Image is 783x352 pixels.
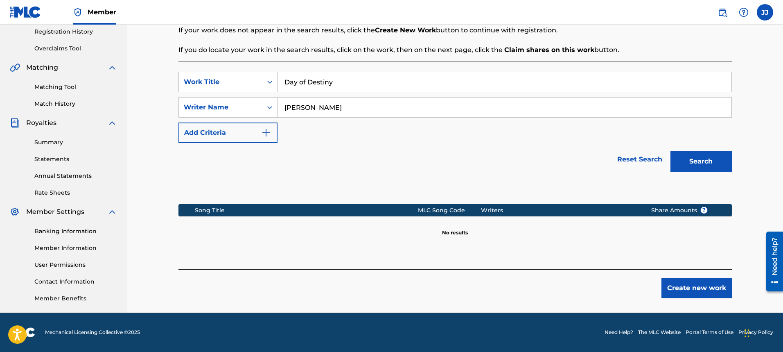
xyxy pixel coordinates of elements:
img: 9d2ae6d4665cec9f34b9.svg [261,128,271,138]
p: If your work does not appear in the search results, click the button to continue with registration. [178,25,732,35]
img: expand [107,63,117,73]
a: Statements [34,155,117,164]
span: Member [88,7,116,17]
button: Search [670,151,732,172]
a: Portal Terms of Use [686,329,733,336]
img: logo [10,327,35,337]
div: Help [736,4,752,20]
a: Reset Search [613,150,666,168]
span: Royalties [26,118,56,128]
img: expand [107,207,117,217]
a: Match History [34,100,117,108]
strong: Create New Work [375,26,436,34]
div: Song Title [195,206,418,215]
p: No results [442,219,468,236]
a: Member Information [34,244,117,252]
a: Matching Tool [34,83,117,91]
div: Drag [745,321,749,345]
span: Mechanical Licensing Collective © 2025 [45,329,140,336]
iframe: Resource Center [760,229,783,295]
div: User Menu [757,4,773,20]
a: Annual Statements [34,172,117,180]
a: Member Benefits [34,294,117,303]
iframe: Chat Widget [742,313,783,352]
p: If you do locate your work in the search results, click on the work, then on the next page, click... [178,45,732,55]
img: Member Settings [10,207,20,217]
img: Top Rightsholder [73,7,83,17]
a: Contact Information [34,277,117,286]
img: Matching [10,63,20,73]
img: Royalties [10,118,20,128]
a: Registration History [34,27,117,36]
strong: Claim shares on this work [504,46,594,54]
button: Create new work [661,278,732,298]
img: search [718,7,727,17]
span: ? [701,207,707,213]
img: MLC Logo [10,6,41,18]
a: Rate Sheets [34,188,117,197]
a: Privacy Policy [738,329,773,336]
span: Matching [26,63,58,73]
a: Banking Information [34,227,117,236]
a: Public Search [714,4,731,20]
a: The MLC Website [638,329,681,336]
button: Add Criteria [178,123,278,143]
span: Member Settings [26,207,84,217]
div: Writer Name [184,102,257,112]
form: Search Form [178,72,732,176]
span: Share Amounts [651,206,708,215]
div: Work Title [184,77,257,87]
a: Need Help? [605,329,633,336]
a: Overclaims Tool [34,44,117,53]
a: Summary [34,138,117,147]
img: help [739,7,749,17]
img: expand [107,118,117,128]
div: MLC Song Code [418,206,481,215]
a: User Permissions [34,261,117,269]
div: Writers [481,206,639,215]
